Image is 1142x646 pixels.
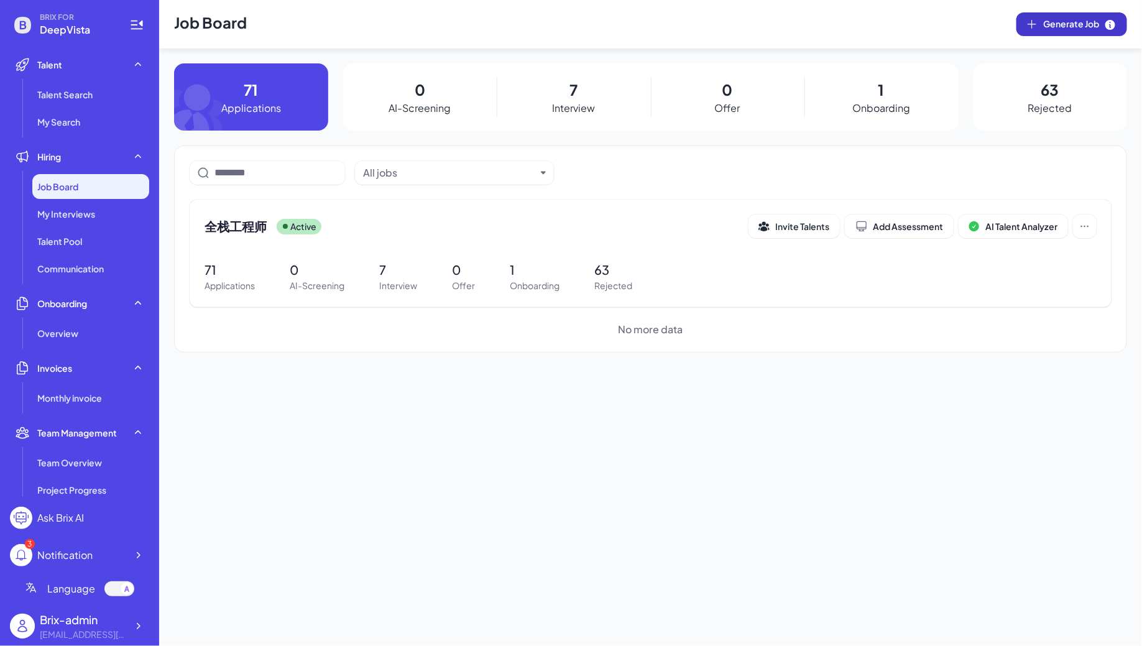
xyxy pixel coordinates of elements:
[775,221,829,232] span: Invite Talents
[722,78,733,101] p: 0
[205,261,255,279] p: 71
[37,510,84,525] div: Ask Brix AI
[389,101,451,116] p: AI-Screening
[37,116,80,128] span: My Search
[40,22,114,37] span: DeepVista
[363,165,397,180] div: All jobs
[290,261,344,279] p: 0
[37,456,102,469] span: Team Overview
[37,58,62,71] span: Talent
[290,279,344,292] p: AI-Screening
[37,392,102,404] span: Monthly invoice
[1041,78,1059,101] p: 63
[852,101,910,116] p: Onboarding
[40,12,114,22] span: BRIX FOR
[510,261,559,279] p: 1
[452,261,475,279] p: 0
[47,581,95,596] span: Language
[379,261,417,279] p: 7
[37,548,93,563] div: Notification
[845,215,954,238] button: Add Assessment
[37,150,61,163] span: Hiring
[363,165,536,180] button: All jobs
[985,221,1057,232] span: AI Talent Analyzer
[510,279,559,292] p: Onboarding
[221,101,281,116] p: Applications
[594,261,632,279] p: 63
[37,362,72,374] span: Invoices
[37,427,117,439] span: Team Management
[715,101,740,116] p: Offer
[37,484,106,496] span: Project Progress
[37,88,93,101] span: Talent Search
[37,235,82,247] span: Talent Pool
[959,215,1068,238] button: AI Talent Analyzer
[1028,101,1072,116] p: Rejected
[205,218,267,235] span: 全栈工程师
[290,220,316,233] p: Active
[37,297,87,310] span: Onboarding
[244,78,258,101] p: 71
[10,614,35,639] img: user_logo.png
[40,628,127,641] div: flora@joinbrix.com
[37,208,95,220] span: My Interviews
[40,611,127,628] div: Brix-admin
[1043,17,1117,31] span: Generate Job
[452,279,475,292] p: Offer
[569,78,578,101] p: 7
[379,279,417,292] p: Interview
[37,262,104,275] span: Communication
[619,322,683,337] span: No more data
[37,180,78,193] span: Job Board
[25,539,35,549] div: 3
[415,78,425,101] p: 0
[552,101,595,116] p: Interview
[748,215,840,238] button: Invite Talents
[1016,12,1127,36] button: Generate Job
[855,220,943,233] div: Add Assessment
[37,327,78,339] span: Overview
[878,78,885,101] p: 1
[594,279,632,292] p: Rejected
[205,279,255,292] p: Applications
